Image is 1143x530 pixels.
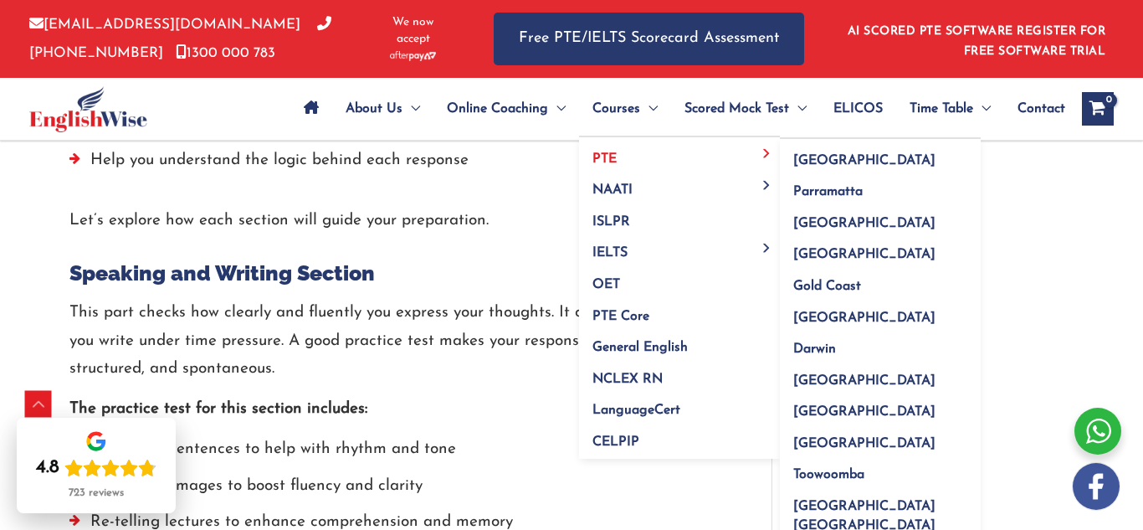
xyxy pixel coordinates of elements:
span: Darwin [793,342,836,356]
span: Parramatta [793,185,863,198]
span: ELICOS [833,80,883,138]
span: [GEOGRAPHIC_DATA] [793,405,935,419]
a: Gold Coast [780,265,981,297]
span: Contact [1017,80,1065,138]
div: 723 reviews [69,486,124,500]
a: Darwin [780,328,981,360]
a: CoursesMenu Toggle [579,80,671,138]
span: Online Coaching [447,80,548,138]
span: Gold Coast [793,280,861,293]
span: [GEOGRAPHIC_DATA] [793,154,935,167]
a: Parramatta [780,171,981,203]
a: [GEOGRAPHIC_DATA] [780,234,981,265]
span: Menu Toggle [640,80,658,138]
a: PTE Core [579,295,780,327]
span: Menu Toggle [757,180,777,189]
span: Menu Toggle [548,80,566,138]
a: 1300 000 783 [176,46,275,60]
a: Online CoachingMenu Toggle [433,80,579,138]
a: [GEOGRAPHIC_DATA] [780,296,981,328]
a: AI SCORED PTE SOFTWARE REGISTER FOR FREE SOFTWARE TRIAL [848,25,1106,58]
span: We now accept [375,14,452,48]
span: CELPIP [592,435,639,449]
a: IELTSMenu Toggle [579,232,780,264]
a: Scored Mock TestMenu Toggle [671,80,820,138]
nav: Site Navigation: Main Menu [290,80,1065,138]
a: Time TableMenu Toggle [896,80,1004,138]
span: Menu Toggle [757,149,777,158]
a: Contact [1004,80,1065,138]
span: PTE Core [592,310,649,323]
a: [GEOGRAPHIC_DATA] [780,422,981,454]
a: NCLEX RN [579,358,780,389]
img: Afterpay-Logo [390,51,436,60]
a: OET [579,264,780,296]
span: Menu Toggle [789,80,807,138]
span: Scored Mock Test [684,80,789,138]
span: [GEOGRAPHIC_DATA] [793,374,935,388]
div: 4.8 [36,456,59,480]
a: [GEOGRAPHIC_DATA] [780,359,981,391]
a: [EMAIL_ADDRESS][DOMAIN_NAME] [29,18,300,32]
span: Menu Toggle [402,80,420,138]
div: Rating: 4.8 out of 5 [36,456,156,480]
span: PTE [592,152,617,166]
h2: Speaking and Writing Section [69,260,721,287]
a: LanguageCert [579,389,780,421]
span: ISLPR [592,215,630,229]
span: LanguageCert [592,404,680,417]
a: [PHONE_NUMBER] [29,18,331,59]
span: NAATI [592,183,633,197]
img: cropped-ew-logo [29,86,147,132]
a: General English [579,327,780,358]
a: Toowoomba [780,454,981,486]
a: CELPIP [579,420,780,459]
span: About Us [346,80,402,138]
a: [GEOGRAPHIC_DATA] [780,139,981,171]
span: [GEOGRAPHIC_DATA] [793,311,935,325]
span: [GEOGRAPHIC_DATA] [793,437,935,450]
span: Menu Toggle [973,80,991,138]
aside: Header Widget 1 [838,12,1114,66]
a: [GEOGRAPHIC_DATA] [780,391,981,423]
span: Menu Toggle [757,243,777,252]
img: white-facebook.png [1073,463,1120,510]
span: IELTS [592,246,628,260]
span: Toowoomba [793,468,864,481]
span: NCLEX RN [592,373,663,386]
span: General English [592,341,688,354]
a: NAATIMenu Toggle [579,169,780,201]
a: PTEMenu Toggle [579,137,780,169]
a: View Shopping Cart, empty [1082,92,1114,126]
p: Let’s explore how each section will guide your preparation. [69,207,721,234]
a: Free PTE/IELTS Scorecard Assessment [494,13,804,65]
span: OET [592,278,620,291]
a: ELICOS [820,80,896,138]
a: [GEOGRAPHIC_DATA] [780,202,981,234]
strong: The practice test for this section includes: [69,401,367,417]
span: [GEOGRAPHIC_DATA] [793,248,935,261]
li: Repeating sentences to help with rhythm and tone [69,435,721,471]
li: Describing images to boost fluency and clarity [69,472,721,508]
li: Help you understand the logic behind each response [69,147,721,183]
p: This part checks how clearly and fluently you express your thoughts. It also tests how well you w... [69,299,721,383]
span: Courses [592,80,640,138]
a: ISLPR [579,200,780,232]
span: [GEOGRAPHIC_DATA] [793,217,935,230]
span: Time Table [910,80,973,138]
a: About UsMenu Toggle [332,80,433,138]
